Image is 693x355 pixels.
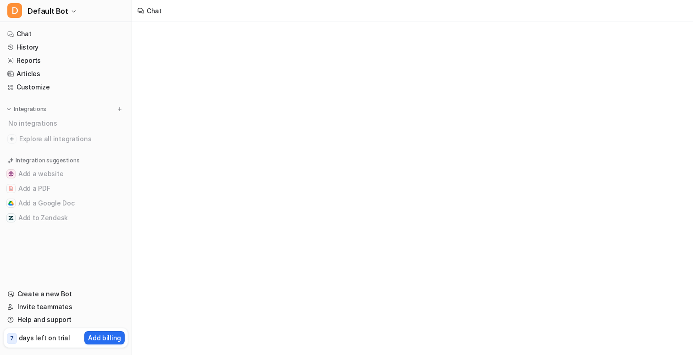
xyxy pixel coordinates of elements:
[4,81,128,94] a: Customize
[88,333,121,343] p: Add billing
[147,6,162,16] div: Chat
[4,54,128,67] a: Reports
[8,171,14,177] img: Add a website
[14,105,46,113] p: Integrations
[5,116,128,131] div: No integrations
[16,156,79,165] p: Integration suggestions
[4,181,128,196] button: Add a PDFAdd a PDF
[4,41,128,54] a: History
[116,106,123,112] img: menu_add.svg
[7,134,16,144] img: explore all integrations
[8,186,14,191] img: Add a PDF
[10,334,14,343] p: 7
[84,331,125,344] button: Add billing
[4,133,128,145] a: Explore all integrations
[4,67,128,80] a: Articles
[5,106,12,112] img: expand menu
[4,313,128,326] a: Help and support
[7,3,22,18] span: D
[8,200,14,206] img: Add a Google Doc
[4,105,49,114] button: Integrations
[4,211,128,225] button: Add to ZendeskAdd to Zendesk
[4,300,128,313] a: Invite teammates
[4,288,128,300] a: Create a new Bot
[19,132,124,146] span: Explore all integrations
[19,333,70,343] p: days left on trial
[4,196,128,211] button: Add a Google DocAdd a Google Doc
[27,5,68,17] span: Default Bot
[4,28,128,40] a: Chat
[4,166,128,181] button: Add a websiteAdd a website
[8,215,14,221] img: Add to Zendesk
